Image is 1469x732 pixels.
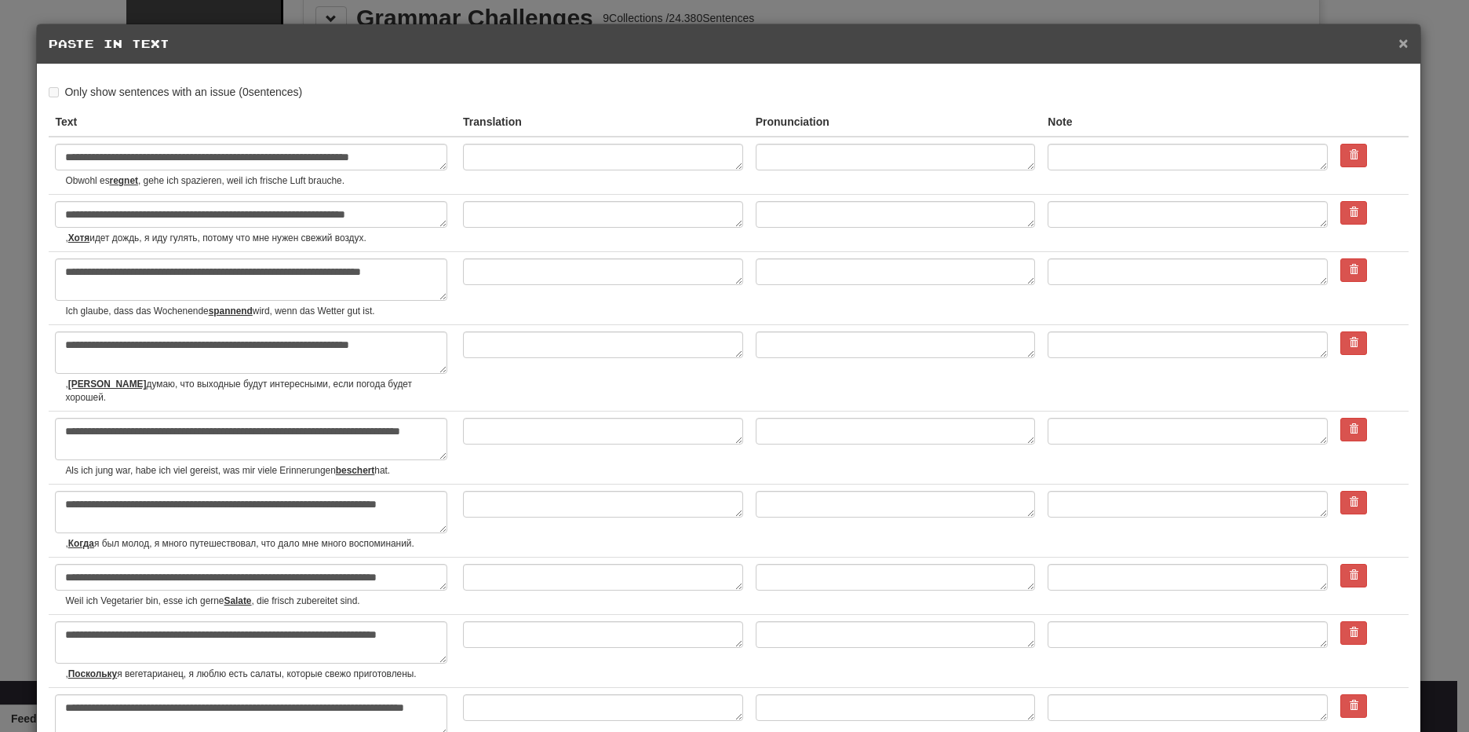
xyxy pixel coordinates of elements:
[65,232,450,245] small: , идет дождь, я иду гулять, потому что мне нужен свежий воздух.
[65,174,450,188] small: Obwohl es , gehe ich spazieren, weil ich frische Luft brauche.
[1398,34,1408,52] span: ×
[1398,35,1408,51] button: Close
[749,108,1042,137] th: Pronunciation
[65,668,450,681] small: , я вегетарианец, я люблю есть салаты, которые свежо приготовлены.
[65,464,450,478] small: Als ich jung war, habe ich viel gereist, was mir viele Erinnerungen hat.
[68,232,90,243] u: Хотя
[209,306,253,317] u: spannend
[65,537,450,551] small: , я был молод, я много путешествовал, что дало мне много воспоминаний.
[68,538,94,549] u: Когда
[65,378,450,404] small: , думаю, что выходные будут интересными, если погода будет хорошей.
[49,84,302,100] label: Only show sentences with an issue ( 0 sentences)
[110,175,138,186] u: regnet
[457,108,749,137] th: Translation
[68,668,117,679] u: Поскольку
[49,87,59,97] input: Only show sentences with an issue (0sentences)
[1041,108,1334,137] th: Note
[336,465,375,476] u: beschert
[65,305,450,318] small: Ich glaube, dass das Wochenende wird, wenn das Wetter gut ist.
[65,595,450,608] small: Weil ich Vegetarier bin, esse ich gerne , die frisch zubereitet sind.
[224,595,251,606] u: Salate
[68,379,147,390] u: [PERSON_NAME]
[49,36,1408,52] h5: Paste in Text
[49,108,457,137] th: Text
